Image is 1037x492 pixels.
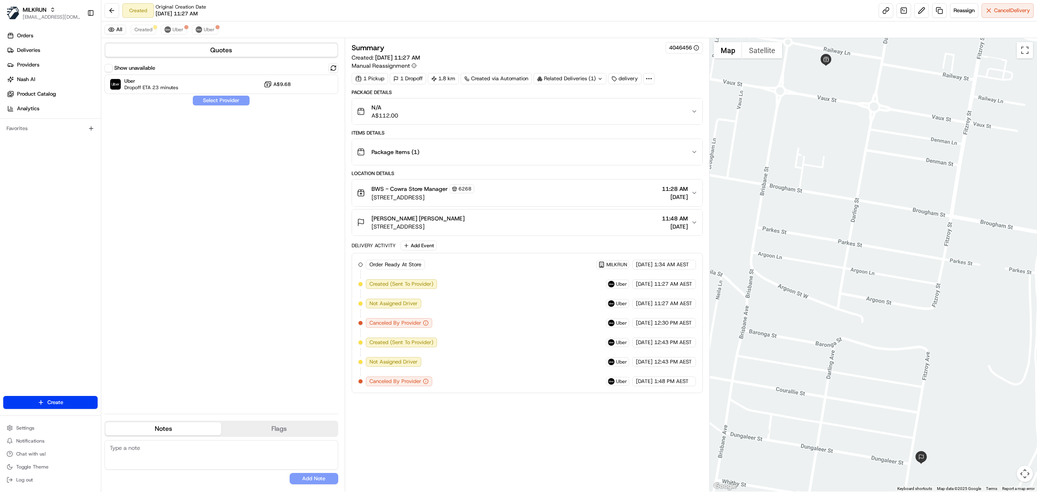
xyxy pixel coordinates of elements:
[636,261,653,268] span: [DATE]
[3,474,98,486] button: Log out
[371,193,474,201] span: [STREET_ADDRESS]
[636,280,653,288] span: [DATE]
[954,7,975,14] span: Reassign
[352,73,388,84] div: 1 Pickup
[352,62,416,70] button: Manual Reassignment
[16,464,49,470] span: Toggle Theme
[371,111,398,120] span: A$112.00
[654,358,692,366] span: 12:43 PM AEST
[105,44,337,57] button: Quotes
[608,281,615,287] img: uber-new-logo.jpeg
[654,319,692,327] span: 12:30 PM AEST
[124,84,178,91] span: Dropoff ETA 23 minutes
[16,477,33,483] span: Log out
[352,98,702,124] button: N/AA$112.00
[369,358,418,366] span: Not Assigned Driver
[654,378,689,385] span: 1:48 PM AEST
[3,102,101,115] a: Analytics
[16,425,34,431] span: Settings
[114,64,155,72] label: Show unavailable
[369,319,421,327] span: Canceled By Provider
[608,378,615,385] img: uber-new-logo.jpeg
[352,180,702,206] button: BWS - Cowra Store Manager6268[STREET_ADDRESS]11:28 AM[DATE]
[3,461,98,473] button: Toggle Theme
[23,14,81,20] button: [EMAIL_ADDRESS][DOMAIN_NAME]
[950,3,978,18] button: Reassign
[461,73,532,84] a: Created via Automation
[3,29,101,42] a: Orders
[17,32,33,39] span: Orders
[654,339,692,346] span: 12:43 PM AEST
[371,148,419,156] span: Package Items ( 1 )
[3,422,98,434] button: Settings
[636,358,653,366] span: [DATE]
[662,214,688,222] span: 11:48 AM
[352,242,396,249] div: Delivery Activity
[173,26,184,33] span: Uber
[608,73,642,84] div: delivery
[3,88,101,101] a: Product Catalog
[742,42,782,58] button: Show satellite imagery
[3,448,98,460] button: Chat with us!
[533,73,606,84] div: Related Deliveries (1)
[616,339,627,346] span: Uber
[371,185,448,193] span: BWS - Cowra Store Manager
[662,193,688,201] span: [DATE]
[124,78,178,84] span: Uber
[608,359,615,365] img: uber-new-logo.jpeg
[986,486,997,491] a: Terms (opens in new tab)
[3,122,98,135] div: Favorites
[196,26,202,33] img: uber-new-logo.jpeg
[369,280,433,288] span: Created (Sent To Provider)
[352,89,703,96] div: Package Details
[3,44,101,57] a: Deliveries
[636,339,653,346] span: [DATE]
[371,214,465,222] span: [PERSON_NAME] [PERSON_NAME]
[606,261,627,268] span: MILKRUN
[6,6,19,19] img: MILKRUN
[636,378,653,385] span: [DATE]
[156,10,198,17] span: [DATE] 11:27 AM
[608,300,615,307] img: uber-new-logo.jpeg
[636,300,653,307] span: [DATE]
[982,3,1034,18] button: CancelDelivery
[23,6,47,14] button: MILKRUN
[616,320,627,326] span: Uber
[897,486,932,492] button: Keyboard shortcuts
[369,378,421,385] span: Canceled By Provider
[221,422,337,435] button: Flags
[369,261,421,268] span: Order Ready At Store
[3,58,101,71] a: Providers
[105,25,126,34] button: All
[3,73,101,86] a: Nash AI
[204,26,215,33] span: Uber
[608,339,615,346] img: uber-new-logo.jpeg
[714,42,742,58] button: Show street map
[352,170,703,177] div: Location Details
[352,210,702,235] button: [PERSON_NAME] [PERSON_NAME][STREET_ADDRESS]11:48 AM[DATE]
[352,62,410,70] span: Manual Reassignment
[352,139,702,165] button: Package Items (1)
[375,54,420,61] span: [DATE] 11:27 AM
[156,4,206,10] span: Original Creation Date
[662,222,688,231] span: [DATE]
[616,300,627,307] span: Uber
[369,339,433,346] span: Created (Sent To Provider)
[192,25,218,34] button: Uber
[47,399,63,406] span: Create
[994,7,1030,14] span: Cancel Delivery
[654,300,692,307] span: 11:27 AM AEST
[16,451,46,457] span: Chat with us!
[669,44,699,51] button: 4046456
[16,438,45,444] span: Notifications
[459,186,472,192] span: 6268
[371,222,465,231] span: [STREET_ADDRESS]
[636,319,653,327] span: [DATE]
[937,486,981,491] span: Map data ©2025 Google
[371,103,398,111] span: N/A
[369,300,418,307] span: Not Assigned Driver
